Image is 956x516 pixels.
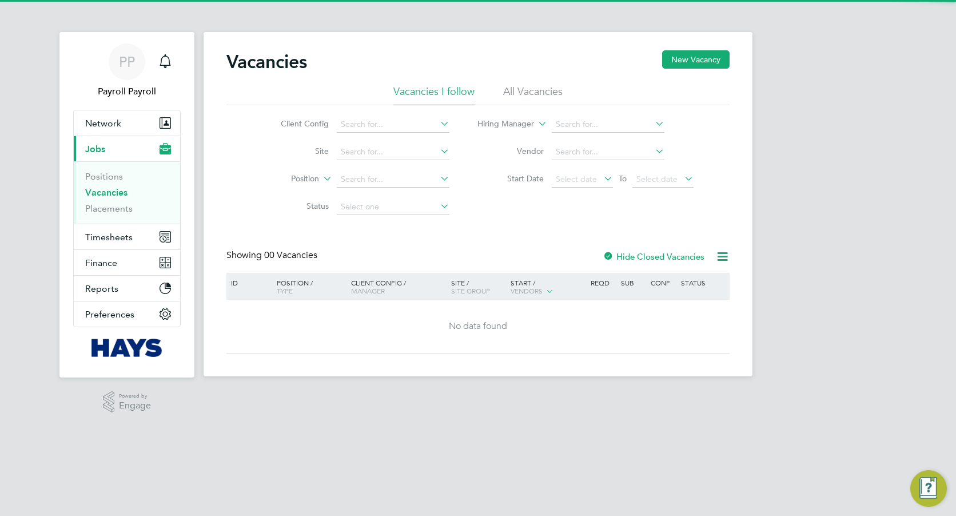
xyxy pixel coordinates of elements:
[337,144,449,160] input: Search for...
[478,173,544,184] label: Start Date
[552,117,664,133] input: Search for...
[226,249,320,261] div: Showing
[337,117,449,133] input: Search for...
[74,161,180,224] div: Jobs
[264,249,317,261] span: 00 Vacancies
[85,171,123,182] a: Positions
[85,309,134,320] span: Preferences
[636,174,678,184] span: Select date
[263,146,329,156] label: Site
[662,50,730,69] button: New Vacancy
[85,187,128,198] a: Vacancies
[228,273,268,292] div: ID
[74,250,180,275] button: Finance
[263,118,329,129] label: Client Config
[85,144,105,154] span: Jobs
[74,136,180,161] button: Jobs
[268,273,348,300] div: Position /
[74,224,180,249] button: Timesheets
[73,85,181,98] span: Payroll Payroll
[618,273,648,292] div: Sub
[119,54,135,69] span: PP
[603,251,704,262] label: Hide Closed Vacancies
[337,172,449,188] input: Search for...
[351,286,385,295] span: Manager
[615,171,630,186] span: To
[85,203,133,214] a: Placements
[226,50,307,73] h2: Vacancies
[508,273,588,301] div: Start /
[74,301,180,327] button: Preferences
[228,320,728,332] div: No data found
[556,174,597,184] span: Select date
[588,273,618,292] div: Reqd
[73,43,181,98] a: PPPayroll Payroll
[468,118,534,130] label: Hiring Manager
[393,85,475,105] li: Vacancies I follow
[253,173,319,185] label: Position
[910,470,947,507] button: Engage Resource Center
[59,32,194,378] nav: Main navigation
[511,286,543,295] span: Vendors
[73,339,181,357] a: Go to home page
[85,232,133,243] span: Timesheets
[85,283,118,294] span: Reports
[91,339,163,357] img: hays-logo-retina.png
[85,257,117,268] span: Finance
[348,273,448,300] div: Client Config /
[678,273,728,292] div: Status
[478,146,544,156] label: Vendor
[448,273,508,300] div: Site /
[119,401,151,411] span: Engage
[277,286,293,295] span: Type
[263,201,329,211] label: Status
[451,286,490,295] span: Site Group
[74,276,180,301] button: Reports
[337,199,449,215] input: Select one
[85,118,121,129] span: Network
[552,144,664,160] input: Search for...
[648,273,678,292] div: Conf
[103,391,152,413] a: Powered byEngage
[503,85,563,105] li: All Vacancies
[119,391,151,401] span: Powered by
[74,110,180,136] button: Network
